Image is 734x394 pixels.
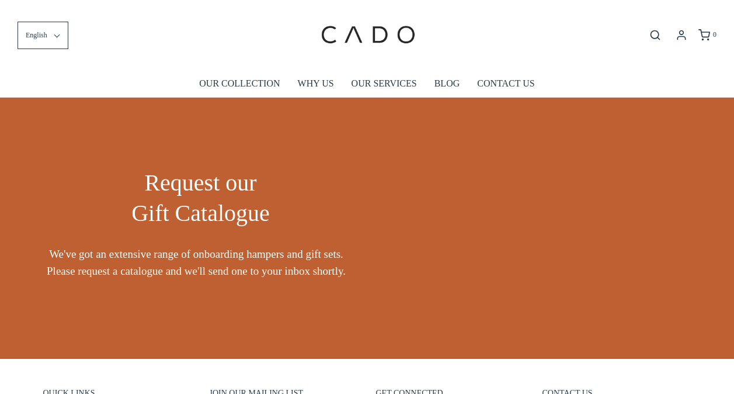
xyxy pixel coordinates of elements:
a: 0 [697,29,716,41]
span: English [26,30,47,41]
span: We've got an extensive range of onboarding hampers and gift sets. Please request a catalogue and ... [34,246,359,279]
a: OUR COLLECTION [199,70,280,97]
span: 0 [713,30,716,39]
a: BLOG [434,70,460,97]
a: OUR SERVICES [352,70,417,97]
img: cadogifting [318,9,417,61]
a: CONTACT US [477,70,534,97]
button: English [18,22,68,49]
span: Request our Gift Catalogue [131,170,270,226]
button: Open search bar [645,29,666,42]
a: WHY US [298,70,334,97]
